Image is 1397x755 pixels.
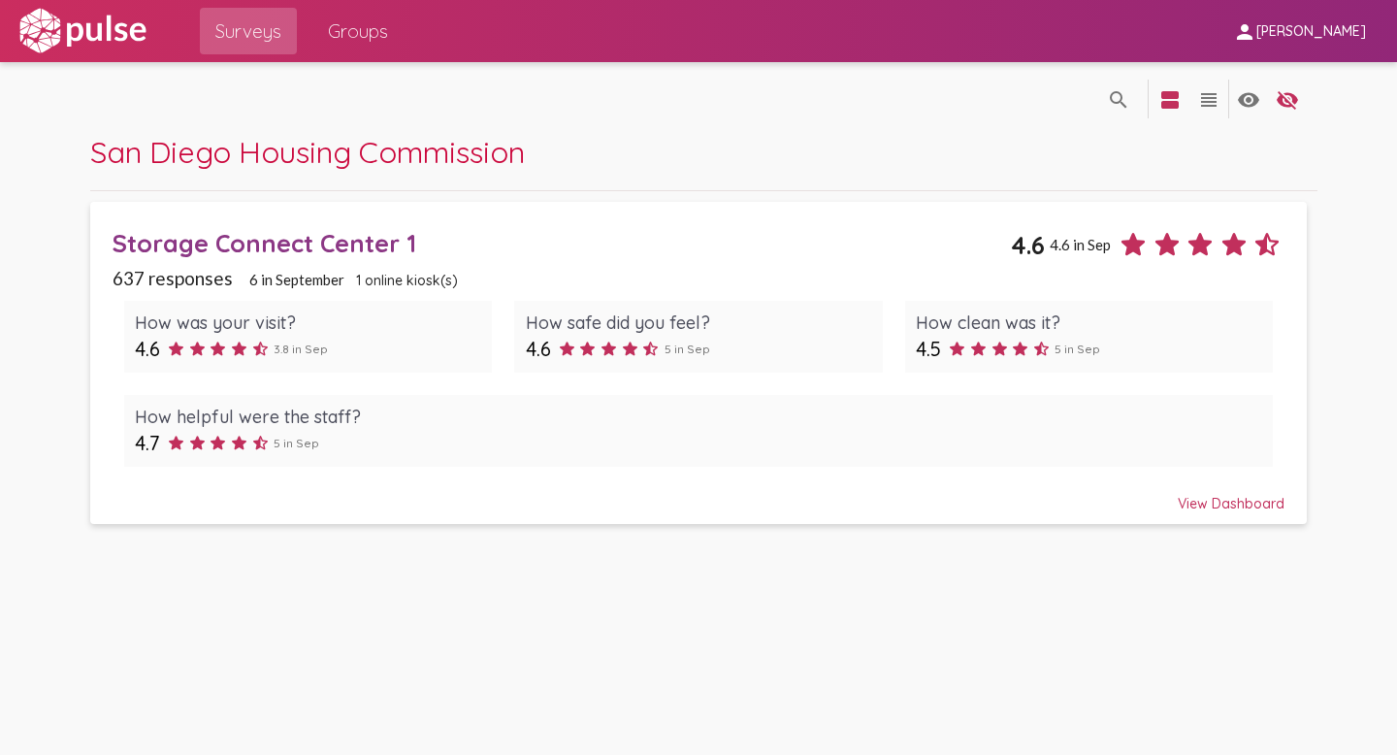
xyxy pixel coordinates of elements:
span: 6 in September [249,271,344,288]
span: 5 in Sep [274,436,319,450]
span: [PERSON_NAME] [1256,23,1366,41]
mat-icon: language [1107,88,1130,112]
mat-icon: person [1233,20,1256,44]
span: Groups [328,14,388,49]
span: 4.6 in Sep [1050,236,1111,253]
span: 4.6 [135,337,160,361]
a: Groups [312,8,404,54]
button: language [1189,80,1228,118]
div: How helpful were the staff? [135,406,1262,428]
button: language [1099,80,1138,118]
a: Surveys [200,8,297,54]
span: 4.7 [135,431,160,455]
button: language [1229,80,1268,118]
span: 637 responses [113,267,233,289]
button: [PERSON_NAME] [1218,13,1381,49]
button: language [1268,80,1307,118]
span: Surveys [215,14,281,49]
span: 4.6 [526,337,551,361]
img: white-logo.svg [16,7,149,55]
span: 1 online kiosk(s) [356,272,458,289]
div: Storage Connect Center 1 [113,228,1011,258]
div: How was your visit? [135,312,481,334]
mat-icon: language [1197,88,1220,112]
span: San Diego Housing Commission [90,133,525,171]
span: 5 in Sep [665,342,710,356]
button: language [1151,80,1189,118]
span: 5 in Sep [1055,342,1100,356]
div: How safe did you feel? [526,312,872,334]
span: 4.5 [916,337,941,361]
div: View Dashboard [113,477,1284,512]
mat-icon: language [1237,88,1260,112]
mat-icon: language [1158,88,1182,112]
span: 4.6 [1011,230,1045,260]
a: Storage Connect Center 14.64.6 in Sep637 responses6 in September1 online kiosk(s)How was your vis... [90,202,1307,523]
span: 3.8 in Sep [274,342,328,356]
mat-icon: language [1276,88,1299,112]
div: How clean was it? [916,312,1262,334]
